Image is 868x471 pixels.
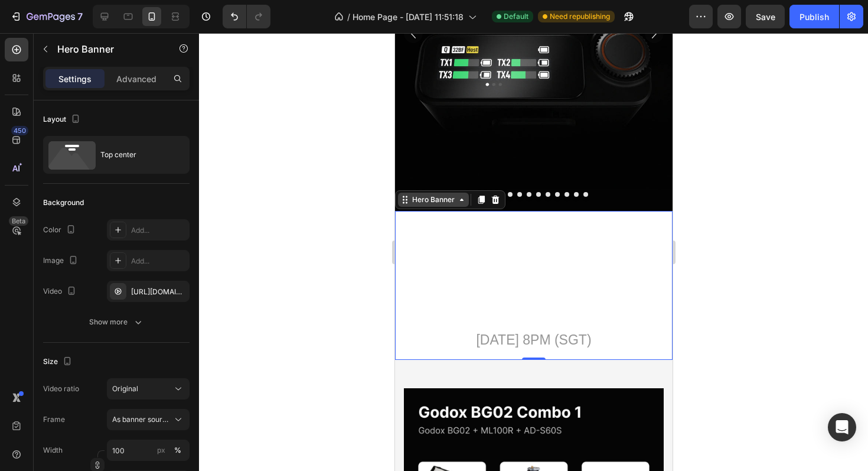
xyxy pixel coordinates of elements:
div: Video ratio [43,384,79,394]
button: As banner source [107,409,190,430]
div: [URL][DOMAIN_NAME] [131,287,187,297]
div: Size [43,354,74,370]
button: Dot [188,159,193,164]
button: Dot [122,159,127,164]
button: Dot [169,159,174,164]
button: Save [746,5,785,28]
span: Home Page - [DATE] 11:51:18 [353,11,464,23]
div: Open Intercom Messenger [828,413,856,441]
button: Original [107,378,190,399]
label: Frame [43,414,65,425]
input: px% [107,440,190,461]
button: 7 [5,5,88,28]
button: px [171,443,185,457]
span: As banner source [112,414,170,425]
button: Dot [179,159,184,164]
span: Default [504,11,528,22]
div: Color [43,222,78,238]
button: % [154,443,168,457]
div: px [157,445,165,456]
div: Show more [89,316,144,328]
div: Beta [9,216,28,226]
button: Dot [151,159,155,164]
button: Publish [789,5,839,28]
p: Advanced [116,73,156,85]
p: 7 [77,9,83,24]
div: Layout [43,112,83,128]
div: Image [43,253,80,269]
div: Video [43,284,79,300]
button: Dot [160,159,165,164]
div: Top center [100,141,172,168]
button: Dot [113,159,118,164]
button: Dot [141,159,146,164]
img: gempages_520125833847768192-57514ded-c173-4139-a960-2ae5d3b29cc7.webp [115,187,162,217]
div: 450 [11,126,28,135]
div: % [174,445,181,456]
div: Add... [131,225,187,236]
p: Settings [58,73,92,85]
button: Dot [132,159,136,164]
div: Background [43,197,84,208]
iframe: Design area [395,33,673,471]
p: Hero Banner [57,42,158,56]
span: Original [112,384,138,393]
div: Add... [131,256,187,267]
span: Save [756,12,775,22]
div: Publish [800,11,829,23]
span: / [347,11,350,23]
span: Need republishing [550,11,610,22]
div: Hero Banner [15,161,62,172]
button: Show more [43,311,190,333]
div: Undo/Redo [223,5,270,28]
p: [DATE] 8PM (SGT) [11,298,267,316]
h2: Performance That Speaks [9,227,268,293]
label: Width [43,445,63,456]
